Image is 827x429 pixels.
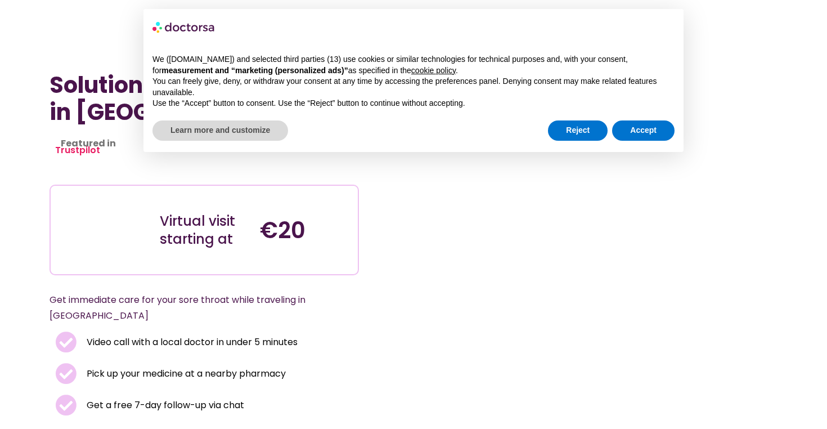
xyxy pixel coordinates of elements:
a: Trustpilot [55,144,100,157]
p: You can freely give, deny, or withdraw your consent at any time by accessing the preferences pane... [152,76,675,98]
p: Use the “Accept” button to consent. Use the “Reject” button to continue without accepting. [152,98,675,109]
strong: measurement and “marketing (personalized ads)” [161,66,348,75]
img: Illustration depicting a young woman in a casual outfit, engaged with her smartphone. She has a p... [68,194,140,266]
p: Get immediate care for your sore throat while traveling in [GEOGRAPHIC_DATA] [50,292,332,324]
span: Pick up your medicine at a nearby pharmacy [84,366,286,382]
div: Virtual visit starting at [160,212,249,248]
span: Video call with a local doctor in under 5 minutes [84,334,298,350]
button: Reject [548,120,608,141]
h4: €20 [260,217,349,244]
button: Learn more and customize [152,120,288,141]
p: We ([DOMAIN_NAME]) and selected third parties (13) use cookies or similar technologies for techni... [152,54,675,76]
span: Get a free 7-day follow-up via chat [84,397,244,413]
h1: Solutions for a Sore Throat in [GEOGRAPHIC_DATA] [50,71,359,126]
a: cookie policy [411,66,456,75]
img: logo [152,18,215,36]
button: Accept [612,120,675,141]
strong: Featured in [61,137,116,150]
